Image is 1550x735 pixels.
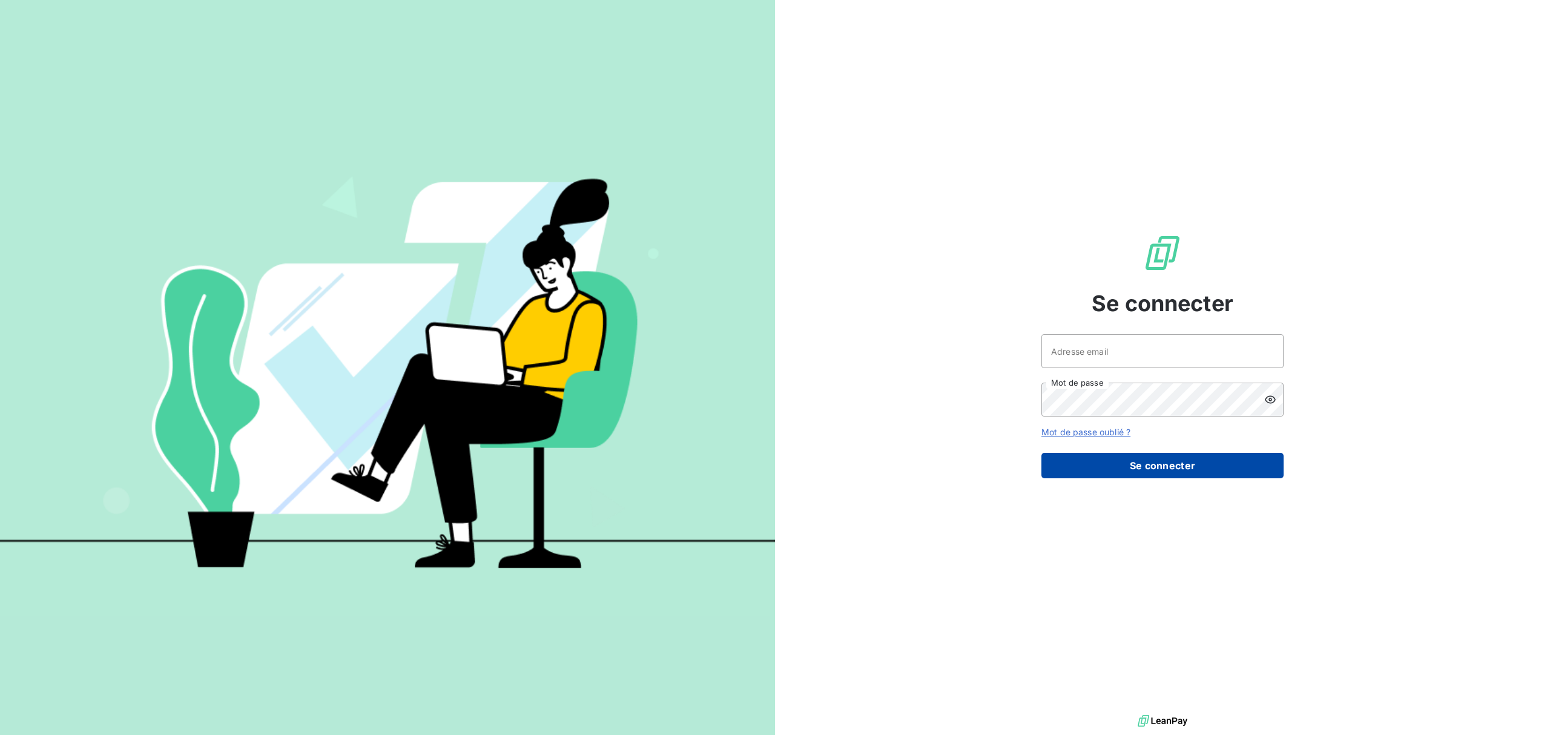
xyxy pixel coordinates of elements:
[1041,427,1130,437] a: Mot de passe oublié ?
[1092,287,1233,320] span: Se connecter
[1138,712,1187,730] img: logo
[1041,334,1284,368] input: placeholder
[1143,234,1182,272] img: Logo LeanPay
[1041,453,1284,478] button: Se connecter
